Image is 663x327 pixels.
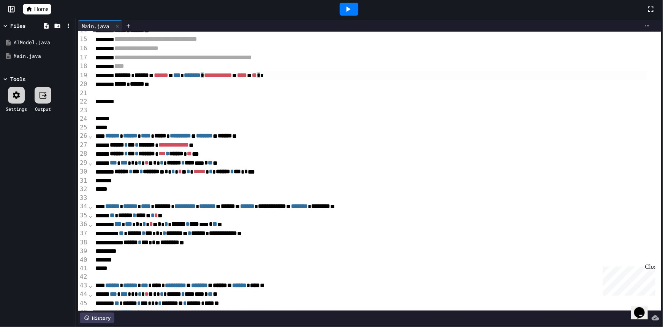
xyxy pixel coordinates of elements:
[78,159,88,168] div: 29
[78,53,88,62] div: 17
[78,167,88,177] div: 30
[14,39,73,46] div: AIModel.java
[78,281,88,290] div: 43
[23,4,51,14] a: Home
[78,123,88,132] div: 25
[10,75,25,83] div: Tools
[78,141,88,150] div: 27
[78,211,88,220] div: 35
[88,159,93,166] span: Fold line
[78,97,88,106] div: 22
[35,105,51,112] div: Output
[78,89,88,97] div: 21
[6,105,27,112] div: Settings
[78,80,88,89] div: 20
[78,185,88,193] div: 32
[78,238,88,247] div: 38
[88,132,93,139] span: Fold line
[88,212,93,219] span: Fold line
[80,313,114,323] div: History
[78,62,88,71] div: 18
[10,22,25,30] div: Files
[78,35,88,44] div: 15
[78,299,88,308] div: 45
[78,194,88,202] div: 33
[78,22,113,30] div: Main.java
[78,44,88,53] div: 16
[631,297,655,319] iframe: chat widget
[600,263,655,296] iframe: chat widget
[78,247,88,255] div: 39
[78,273,88,281] div: 42
[88,291,93,298] span: Fold line
[78,71,88,80] div: 19
[78,177,88,185] div: 31
[34,5,48,13] span: Home
[78,220,88,229] div: 36
[14,53,73,60] div: Main.java
[78,20,122,32] div: Main.java
[78,308,88,317] div: 46
[78,264,88,273] div: 41
[78,290,88,299] div: 44
[3,3,52,48] div: Chat with us now!Close
[78,202,88,211] div: 34
[88,221,93,228] span: Fold line
[78,229,88,238] div: 37
[78,132,88,141] div: 26
[78,256,88,264] div: 40
[78,106,88,115] div: 23
[78,150,88,159] div: 28
[78,115,88,123] div: 24
[88,282,93,289] span: Fold line
[88,203,93,210] span: Fold line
